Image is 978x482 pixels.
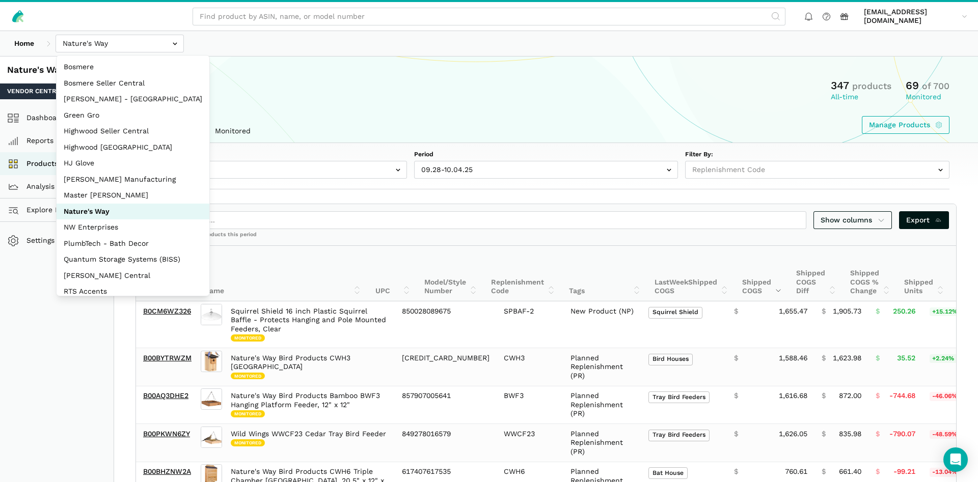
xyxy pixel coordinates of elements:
span: 1,588.46 [779,354,807,363]
span: Vendor Central [7,87,64,96]
span: $ [734,354,738,363]
span: 35.52 [897,354,915,363]
td: 849278016579 [395,424,497,462]
input: Replenishment Code [685,161,949,179]
button: [PERSON_NAME] Central [57,268,209,284]
span: $ [822,391,826,401]
label: Range [143,150,407,159]
span: 1,905.73 [833,307,861,316]
span: $ [822,467,826,476]
span: $ [822,430,826,439]
th: Shipped COGS: activate to sort column ascending [735,246,789,301]
span: Monitored [231,410,265,417]
a: Manage Products [862,116,950,134]
td: Planned Replenishment (PR) [563,386,641,424]
button: PlumbTech - Bath Decor [57,236,209,252]
a: B00BYTRWZM [143,354,192,362]
td: Nature's Way Bird Products CWH3 [GEOGRAPHIC_DATA] [224,348,395,386]
span: 1,616.68 [779,391,807,401]
td: CWH3 [497,348,563,386]
span: 1,626.05 [779,430,807,439]
span: Week [669,278,688,286]
td: Planned Replenishment (PR) [563,424,641,462]
button: Highwood [GEOGRAPHIC_DATA] [57,139,209,156]
td: WWCF23 [497,424,563,462]
button: Nature's Way [57,204,209,220]
th: Last Shipped COGS: activate to sort column ascending [647,246,735,301]
span: of 700 [922,81,949,91]
div: Nature's Way [7,64,106,76]
span: $ [876,307,880,316]
span: $ [876,467,880,476]
span: Bat House [648,467,688,479]
span: 872.00 [839,391,861,401]
label: Period [414,150,678,159]
span: Squirrel Shield [648,307,702,319]
td: [CREDIT_CARD_NUMBER] [395,348,497,386]
th: Name: activate to sort column ascending [197,246,368,301]
span: Bird Houses [648,354,693,365]
input: Find product by ASIN, name, or model number [193,8,785,25]
span: 250.26 [893,307,915,316]
div: Showing 1 to 25 of 167 products this period [136,231,956,245]
td: Nature's Way Bird Products Bamboo BWF3 Hanging Platform Feeder, 12" x 12" [224,386,395,424]
button: NW Enterprises [57,219,209,236]
a: Monitored [208,120,258,143]
button: [PERSON_NAME] - [GEOGRAPHIC_DATA] [57,91,209,107]
span: -48.59% [930,430,960,439]
span: +2.24% [930,354,957,363]
td: BWF3 [497,386,563,424]
span: -790.07 [889,430,915,439]
span: 1,655.47 [779,307,807,316]
input: 09.28-10.04.25 [414,161,678,179]
span: 760.61 [785,467,807,476]
a: Home [7,35,41,52]
a: B00BHZNW2A [143,467,191,475]
span: Export [906,215,942,225]
span: $ [734,430,738,439]
span: $ [822,354,826,363]
span: products [852,81,891,91]
th: Shipped Units: activate to sort column ascending [897,246,951,301]
label: Filter By: [685,150,949,159]
img: Wild Wings WWCF23 Cedar Tray Bird Feeder [201,427,222,448]
button: Master [PERSON_NAME] [57,187,209,204]
td: New Product (NP) [563,301,641,348]
div: All-time [831,93,891,102]
span: 835.98 [839,430,861,439]
button: Quantum Storage Systems (BISS) [57,251,209,268]
span: $ [734,307,738,316]
img: Nature's Way Bird Products CWH3 Cedar Bluebird Box House [201,351,222,372]
a: B00PKWN6ZY [143,430,190,438]
th: Tags: activate to sort column ascending [562,246,647,301]
a: B0CM6WZ326 [143,307,191,315]
span: +15.12% [930,307,961,317]
span: [EMAIL_ADDRESS][DOMAIN_NAME] [864,8,958,25]
th: Shipped COGS Diff: activate to sort column ascending [789,246,843,301]
span: $ [876,430,880,439]
a: Show columns [813,211,892,229]
td: Wild Wings WWCF23 Cedar Tray Bird Feeder [224,424,395,462]
span: 661.40 [839,467,861,476]
span: -744.68 [889,391,915,401]
span: 69 [906,79,919,92]
span: 1,623.98 [833,354,861,363]
td: Squirrel Shield 16 inch Plastic Squirrel Baffle - Protects Hanging and Pole Mounted Feeders, Clear [224,301,395,348]
button: Green Gro [57,107,209,124]
span: $ [734,467,738,476]
th: Shipped COGS % Change: activate to sort column ascending [843,246,897,301]
span: -46.06% [930,392,960,401]
a: Export [899,211,949,229]
input: Nature's Way [56,35,184,52]
a: B00AQ3DHE2 [143,391,188,400]
button: [PERSON_NAME] Manufacturing [57,172,209,188]
input: Weekly [143,161,407,179]
span: $ [734,391,738,401]
button: RTS Accents [57,283,209,300]
th: UPC: activate to sort column ascending [368,246,418,301]
td: Planned Replenishment (PR) [563,348,641,386]
button: Bosmere [57,59,209,75]
span: Monitored [231,439,265,446]
span: Show columns [821,215,885,225]
input: Search products... [143,211,806,229]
